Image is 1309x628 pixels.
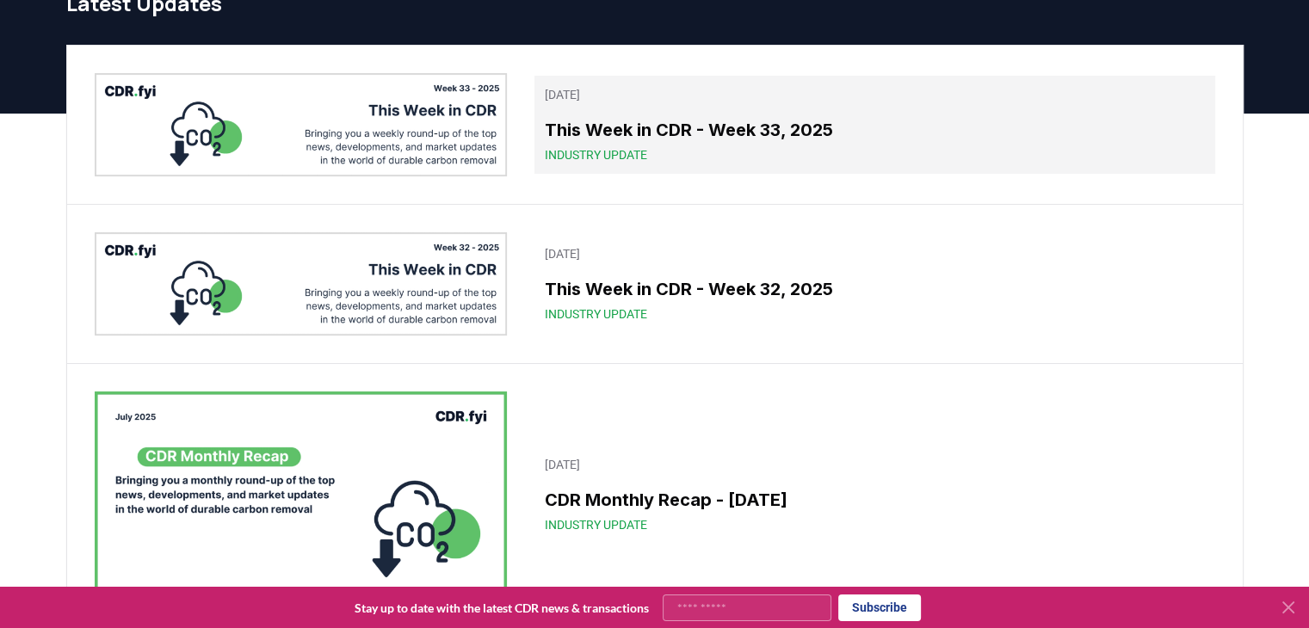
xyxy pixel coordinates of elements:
[534,235,1214,333] a: [DATE]This Week in CDR - Week 32, 2025Industry Update
[545,487,1204,513] h3: CDR Monthly Recap - [DATE]
[545,86,1204,103] p: [DATE]
[545,117,1204,143] h3: This Week in CDR - Week 33, 2025
[534,76,1214,174] a: [DATE]This Week in CDR - Week 33, 2025Industry Update
[95,391,508,598] img: CDR Monthly Recap - July 2025 blog post image
[545,456,1204,473] p: [DATE]
[545,276,1204,302] h3: This Week in CDR - Week 32, 2025
[545,245,1204,262] p: [DATE]
[545,305,647,323] span: Industry Update
[534,446,1214,544] a: [DATE]CDR Monthly Recap - [DATE]Industry Update
[95,232,508,336] img: This Week in CDR - Week 32, 2025 blog post image
[545,516,647,533] span: Industry Update
[545,146,647,163] span: Industry Update
[95,73,508,176] img: This Week in CDR - Week 33, 2025 blog post image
